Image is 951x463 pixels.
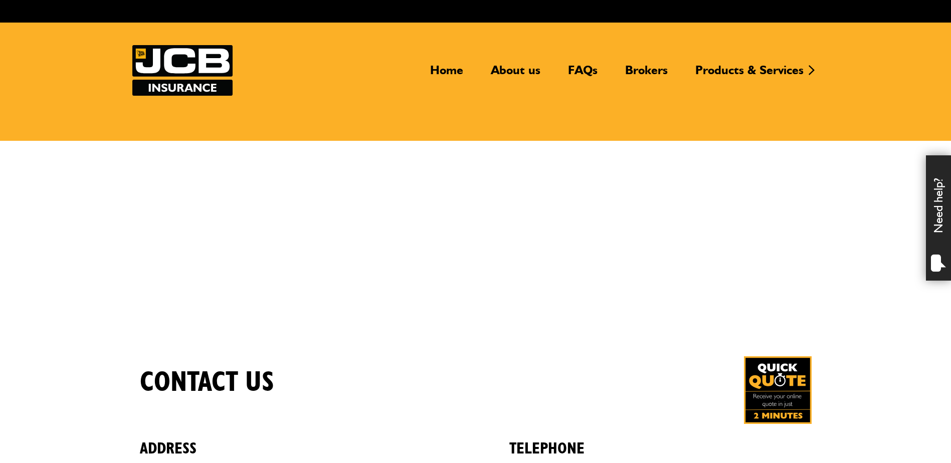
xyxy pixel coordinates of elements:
a: Get your insurance quote in just 2-minutes [744,356,812,424]
a: JCB Insurance Services [132,45,233,96]
h1: Contact us [140,366,274,399]
a: About us [483,63,548,86]
a: FAQs [560,63,605,86]
a: Home [423,63,471,86]
h2: Address [140,424,442,458]
a: Brokers [618,63,675,86]
h2: Telephone [509,424,812,458]
img: Quick Quote [744,356,812,424]
a: Products & Services [688,63,811,86]
div: Need help? [926,155,951,281]
img: JCB Insurance Services logo [132,45,233,96]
